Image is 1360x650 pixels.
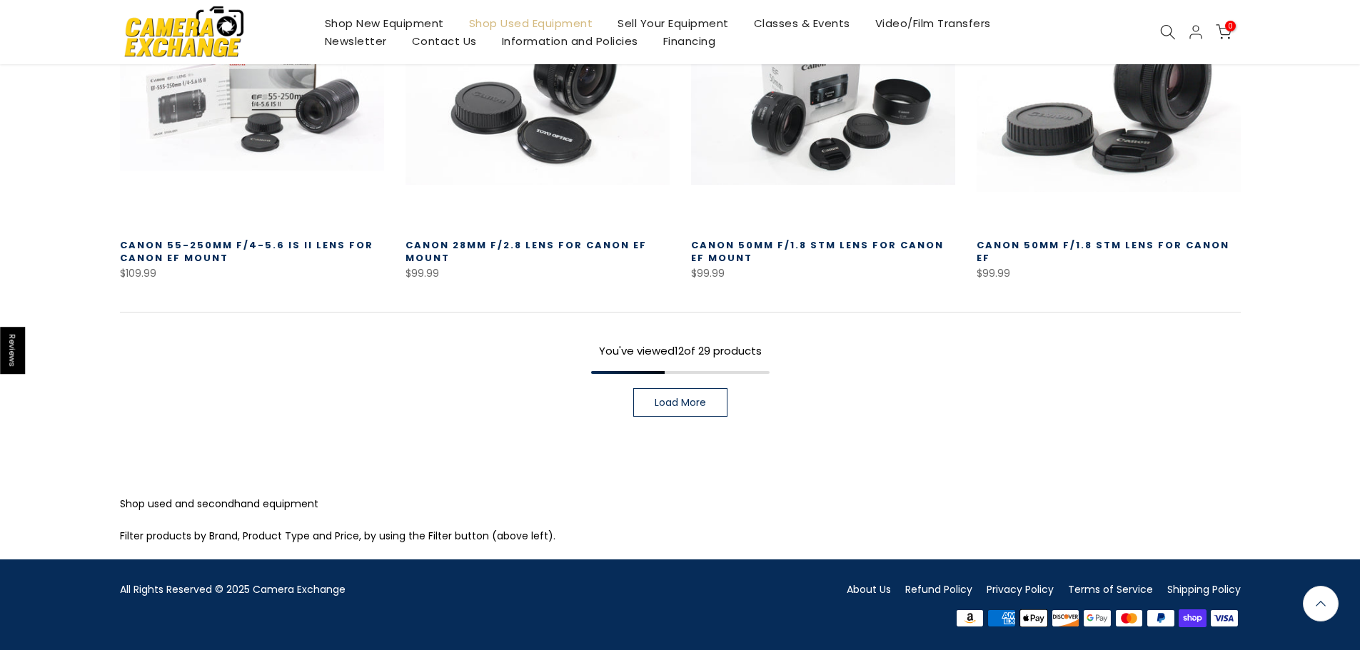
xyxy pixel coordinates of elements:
[120,238,373,265] a: Canon 55-250mm f/4-5.6 IS II Lens for Canon EF Mount
[120,495,1241,513] p: Shop used and secondhand equipment
[1225,21,1236,31] span: 0
[977,238,1229,265] a: Canon 50mm f/1.8 STM Lens for Canon EF
[399,32,489,50] a: Contact Us
[1303,586,1339,621] a: Back to the top
[954,607,986,629] img: amazon payments
[847,582,891,596] a: About Us
[986,607,1018,629] img: american express
[675,343,684,358] span: 12
[655,397,706,407] span: Load More
[905,582,972,596] a: Refund Policy
[987,582,1054,596] a: Privacy Policy
[691,238,944,265] a: Canon 50mm f/1.8 STM Lens for Canon EF Mount
[650,32,728,50] a: Financing
[1145,607,1177,629] img: paypal
[1113,607,1145,629] img: master
[120,527,1241,545] p: Filter products by Brand, Product Type and Price, by using the Filter button (above left).
[1068,582,1153,596] a: Terms of Service
[1216,24,1231,40] a: 0
[862,14,1003,32] a: Video/Film Transfers
[1017,607,1049,629] img: apple pay
[633,388,727,417] a: Load More
[605,14,742,32] a: Sell Your Equipment
[1082,607,1114,629] img: google pay
[1049,607,1082,629] img: discover
[691,265,955,283] div: $99.99
[312,14,456,32] a: Shop New Equipment
[406,265,670,283] div: $99.99
[406,238,647,265] a: Canon 28mm f/2.8 Lens for Canon EF Mount
[312,32,399,50] a: Newsletter
[120,581,670,599] div: All Rights Reserved © 2025 Camera Exchange
[1167,582,1241,596] a: Shipping Policy
[1209,607,1241,629] img: visa
[489,32,650,50] a: Information and Policies
[599,343,762,358] span: You've viewed of 29 products
[120,265,384,283] div: $109.99
[1177,607,1209,629] img: shopify pay
[977,265,1241,283] div: $99.99
[741,14,862,32] a: Classes & Events
[456,14,605,32] a: Shop Used Equipment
